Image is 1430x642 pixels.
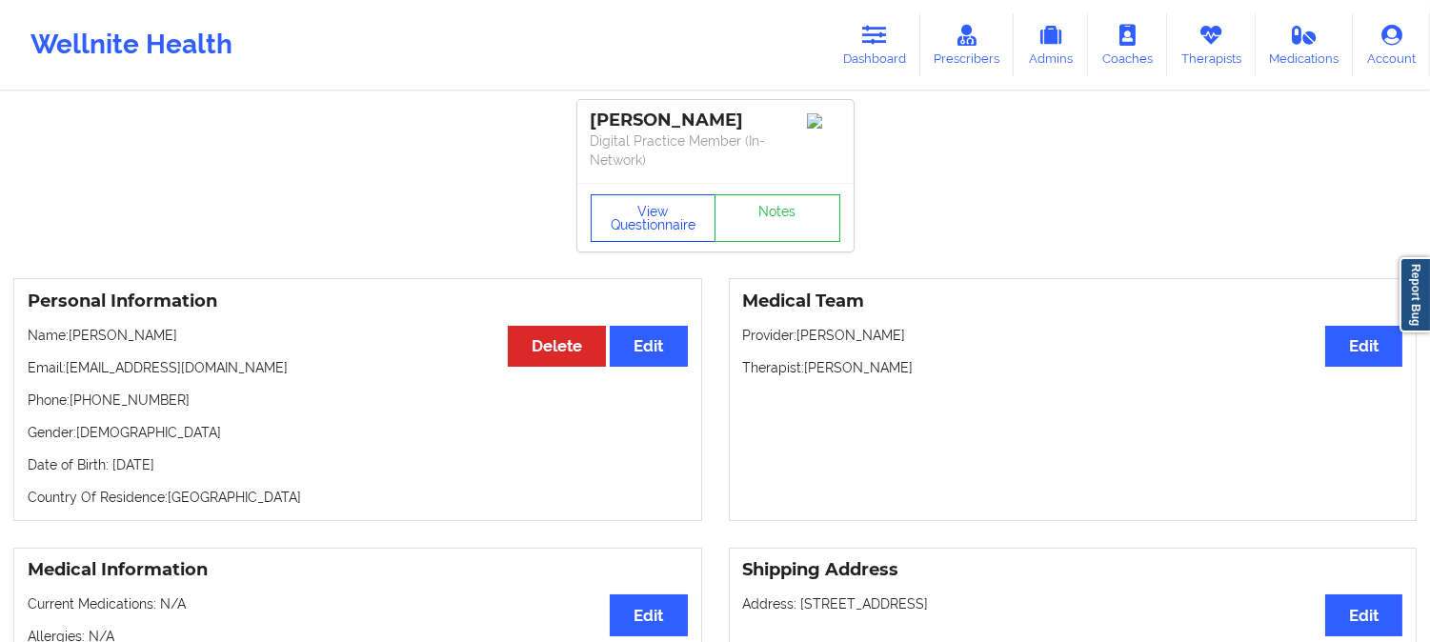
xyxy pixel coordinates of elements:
button: Edit [610,326,687,367]
a: Prescribers [920,13,1015,76]
h3: Medical Team [743,291,1403,312]
h3: Medical Information [28,559,688,581]
img: Image%2Fplaceholer-image.png [807,113,840,129]
p: Email: [EMAIL_ADDRESS][DOMAIN_NAME] [28,358,688,377]
h3: Shipping Address [743,559,1403,581]
p: Gender: [DEMOGRAPHIC_DATA] [28,423,688,442]
a: Notes [715,194,840,242]
button: View Questionnaire [591,194,716,242]
a: Medications [1256,13,1354,76]
p: Address: [STREET_ADDRESS] [743,594,1403,613]
a: Dashboard [829,13,920,76]
a: Coaches [1088,13,1167,76]
p: Digital Practice Member (In-Network) [591,131,840,170]
button: Edit [1325,594,1402,635]
p: Country Of Residence: [GEOGRAPHIC_DATA] [28,488,688,507]
a: Account [1353,13,1430,76]
button: Edit [610,594,687,635]
p: Therapist: [PERSON_NAME] [743,358,1403,377]
button: Edit [1325,326,1402,367]
div: [PERSON_NAME] [591,110,840,131]
button: Delete [508,326,606,367]
h3: Personal Information [28,291,688,312]
p: Current Medications: N/A [28,594,688,613]
p: Name: [PERSON_NAME] [28,326,688,345]
p: Phone: [PHONE_NUMBER] [28,391,688,410]
a: Report Bug [1400,257,1430,332]
p: Provider: [PERSON_NAME] [743,326,1403,345]
p: Date of Birth: [DATE] [28,455,688,474]
a: Admins [1014,13,1088,76]
a: Therapists [1167,13,1256,76]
